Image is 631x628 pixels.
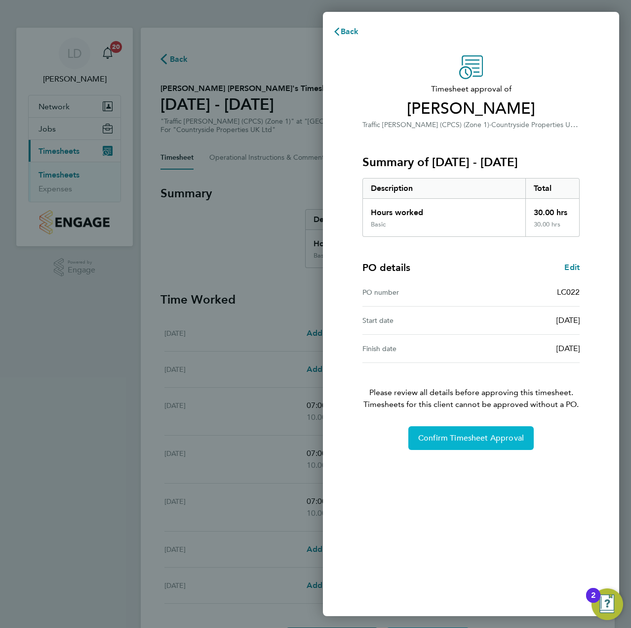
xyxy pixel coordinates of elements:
[525,221,580,236] div: 30.00 hrs
[363,179,525,198] div: Description
[341,27,359,36] span: Back
[408,426,534,450] button: Confirm Timesheet Approval
[564,262,580,273] a: Edit
[351,363,592,410] p: Please review all details before approving this timesheet.
[592,588,623,620] button: Open Resource Center, 2 new notifications
[525,179,580,198] div: Total
[362,343,471,355] div: Finish date
[362,83,580,95] span: Timesheet approval of
[362,286,471,298] div: PO number
[363,199,525,221] div: Hours worked
[557,287,580,297] span: LC022
[323,22,369,42] button: Back
[564,263,580,272] span: Edit
[362,178,580,237] div: Summary of 28 Jul - 03 Aug 2025
[362,99,580,119] span: [PERSON_NAME]
[362,314,471,326] div: Start date
[491,120,587,129] span: Countryside Properties UK Ltd
[362,261,410,274] h4: PO details
[489,121,491,129] span: ·
[471,314,580,326] div: [DATE]
[362,154,580,170] h3: Summary of [DATE] - [DATE]
[362,121,489,129] span: Traffic [PERSON_NAME] (CPCS) (Zone 1)
[418,433,524,443] span: Confirm Timesheet Approval
[471,343,580,355] div: [DATE]
[525,199,580,221] div: 30.00 hrs
[351,399,592,410] span: Timesheets for this client cannot be approved without a PO.
[371,221,386,228] div: Basic
[591,595,595,608] div: 2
